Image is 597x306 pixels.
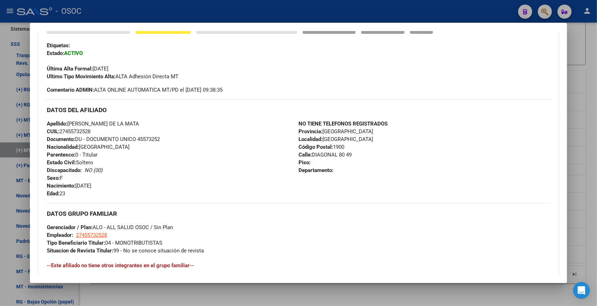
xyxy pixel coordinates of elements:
[47,136,160,142] span: DU - DOCUMENTO UNICO 45573252
[47,86,222,94] span: ALTA ONLINE AUTOMATICA MT/PD el [DATE] 09:38:35
[47,144,130,150] span: [GEOGRAPHIC_DATA]
[47,128,90,135] span: 27455732528
[47,87,94,93] strong: Comentario ADMIN:
[47,224,93,231] strong: Gerenciador / Plan:
[47,167,82,173] strong: Discapacitado:
[47,106,550,114] h3: DATOS DEL AFILIADO
[47,152,75,158] strong: Parentesco:
[47,42,70,49] strong: Etiquetas:
[298,144,333,150] strong: Código Postal:
[298,152,312,158] strong: Calle:
[47,183,75,189] strong: Nacimiento:
[47,224,173,231] span: ALO - ALL SALUD OSOC / Sin Plan
[47,152,98,158] span: 0 - Titular
[47,247,113,254] strong: Situacion de Revista Titular:
[47,262,550,269] h4: --Este afiliado no tiene otros integrantes en el grupo familiar--
[47,121,139,127] span: [PERSON_NAME] DE LA MATA
[47,50,64,56] strong: Estado:
[298,144,344,150] span: 1900
[84,167,102,173] i: NO (00)
[47,240,162,246] span: 04 - MONOTRIBUTISTAS
[298,159,310,166] strong: Piso:
[47,175,63,181] span: F
[47,190,59,197] strong: Edad:
[298,152,352,158] span: DIAGONAL 80 49
[47,247,204,254] span: 99 - No se conoce situación de revista
[47,136,75,142] strong: Documento:
[298,128,322,135] strong: Provincia:
[64,50,83,56] strong: ACTIVO
[47,144,79,150] strong: Nacionalidad:
[47,128,59,135] strong: CUIL:
[573,282,590,299] div: Open Intercom Messenger
[47,210,550,218] h3: DATOS GRUPO FAMILIAR
[76,232,107,238] span: 27455732528
[298,121,388,127] strong: NO TIENE TELEFONOS REGISTRADOS
[47,121,67,127] strong: Apellido:
[298,167,333,173] strong: Departamento:
[47,190,65,197] span: 23
[47,66,108,72] span: [DATE]
[47,73,115,80] strong: Ultimo Tipo Movimiento Alta:
[298,128,373,135] span: [GEOGRAPHIC_DATA]
[47,240,105,246] strong: Tipo Beneficiario Titular:
[47,73,178,80] span: ALTA Adhesión Directa MT
[298,136,322,142] strong: Localidad:
[47,66,93,72] strong: Última Alta Formal:
[47,175,60,181] strong: Sexo:
[47,183,91,189] span: [DATE]
[47,159,76,166] strong: Estado Civil:
[47,159,93,166] span: Soltero
[47,232,73,238] strong: Empleador:
[298,136,373,142] span: [GEOGRAPHIC_DATA]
